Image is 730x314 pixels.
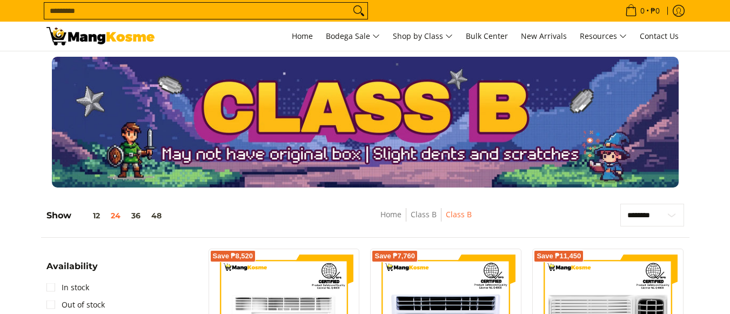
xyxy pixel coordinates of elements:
[165,22,684,51] nav: Main Menu
[460,22,513,51] a: Bulk Center
[292,31,313,41] span: Home
[46,262,98,279] summary: Open
[387,22,458,51] a: Shop by Class
[634,22,684,51] a: Contact Us
[515,22,572,51] a: New Arrivals
[320,22,385,51] a: Bodega Sale
[393,30,453,43] span: Shop by Class
[466,31,508,41] span: Bulk Center
[521,31,567,41] span: New Arrivals
[580,30,627,43] span: Resources
[213,253,253,259] span: Save ₱8,520
[649,7,661,15] span: ₱0
[46,262,98,271] span: Availability
[380,209,401,219] a: Home
[639,7,646,15] span: 0
[326,30,380,43] span: Bodega Sale
[537,253,581,259] span: Save ₱11,450
[46,279,89,296] a: In stock
[286,22,318,51] a: Home
[305,208,547,232] nav: Breadcrumbs
[46,27,155,45] img: Class B Class B | Mang Kosme
[574,22,632,51] a: Resources
[105,211,126,220] button: 24
[71,211,105,220] button: 12
[350,3,367,19] button: Search
[46,210,167,221] h5: Show
[622,5,663,17] span: •
[411,209,437,219] a: Class B
[126,211,146,220] button: 36
[146,211,167,220] button: 48
[374,253,415,259] span: Save ₱7,760
[446,208,472,222] span: Class B
[46,296,105,313] a: Out of stock
[640,31,679,41] span: Contact Us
